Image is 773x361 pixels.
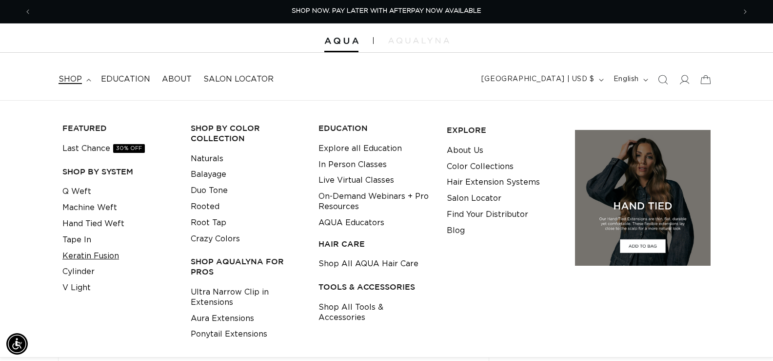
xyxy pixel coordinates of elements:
[17,2,39,21] button: Previous announcement
[447,174,540,191] a: Hair Extension Systems
[318,282,432,292] h3: TOOLS & ACCESSORIES
[318,123,432,133] h3: EDUCATION
[447,125,560,135] h3: EXPLORE
[62,232,91,248] a: Tape In
[318,172,394,189] a: Live Virtual Classes
[324,38,358,44] img: Aqua Hair Extensions
[162,74,192,85] span: About
[6,333,28,355] div: Accessibility Menu
[652,69,674,90] summary: Search
[608,70,652,89] button: English
[318,256,418,272] a: Shop All AQUA Hair Care
[191,215,226,231] a: Root Tap
[447,143,483,159] a: About Us
[156,68,198,90] a: About
[191,123,304,144] h3: Shop by Color Collection
[614,74,639,85] span: English
[101,74,150,85] span: Education
[113,144,145,153] span: 30% OFF
[203,74,274,85] span: Salon Locator
[481,74,595,85] span: [GEOGRAPHIC_DATA] | USD $
[191,151,223,167] a: Naturals
[318,141,402,157] a: Explore all Education
[62,264,95,280] a: Cylinder
[95,68,156,90] a: Education
[191,284,304,311] a: Ultra Narrow Clip in Extensions
[388,38,449,43] img: aqualyna.com
[447,207,528,223] a: Find Your Distributor
[191,183,228,199] a: Duo Tone
[62,184,91,200] a: Q Weft
[62,248,119,264] a: Keratin Fusion
[318,239,432,249] h3: HAIR CARE
[447,223,465,239] a: Blog
[62,280,91,296] a: V Light
[62,167,176,177] h3: SHOP BY SYSTEM
[59,74,82,85] span: shop
[447,191,501,207] a: Salon Locator
[191,326,267,342] a: Ponytail Extensions
[447,159,514,175] a: Color Collections
[318,189,432,215] a: On-Demand Webinars + Pro Resources
[191,231,240,247] a: Crazy Colors
[318,157,387,173] a: In Person Classes
[198,68,279,90] a: Salon Locator
[62,200,117,216] a: Machine Weft
[62,141,145,157] a: Last Chance30% OFF
[53,68,95,90] summary: shop
[62,216,124,232] a: Hand Tied Weft
[476,70,608,89] button: [GEOGRAPHIC_DATA] | USD $
[191,167,226,183] a: Balayage
[191,311,254,327] a: Aura Extensions
[292,8,481,14] span: SHOP NOW. PAY LATER WITH AFTERPAY NOW AVAILABLE
[318,215,384,231] a: AQUA Educators
[62,123,176,133] h3: FEATURED
[191,256,304,277] h3: Shop AquaLyna for Pros
[734,2,756,21] button: Next announcement
[191,199,219,215] a: Rooted
[318,299,432,326] a: Shop All Tools & Accessories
